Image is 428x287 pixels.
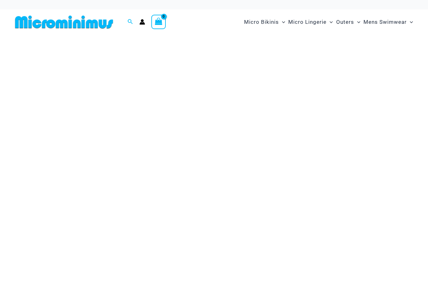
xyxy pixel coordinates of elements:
a: OutersMenu ToggleMenu Toggle [335,13,362,32]
a: View Shopping Cart, empty [151,15,166,29]
span: Micro Lingerie [288,14,326,30]
nav: Site Navigation [242,12,415,33]
a: Mens SwimwearMenu ToggleMenu Toggle [362,13,415,32]
a: Search icon link [128,18,133,26]
a: Micro BikinisMenu ToggleMenu Toggle [243,13,287,32]
a: Account icon link [139,19,145,25]
span: Outers [336,14,354,30]
img: MM SHOP LOGO FLAT [13,15,116,29]
span: Menu Toggle [326,14,333,30]
span: Menu Toggle [279,14,285,30]
span: Micro Bikinis [244,14,279,30]
span: Mens Swimwear [363,14,407,30]
span: Menu Toggle [407,14,413,30]
span: Menu Toggle [354,14,360,30]
a: Micro LingerieMenu ToggleMenu Toggle [287,13,334,32]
